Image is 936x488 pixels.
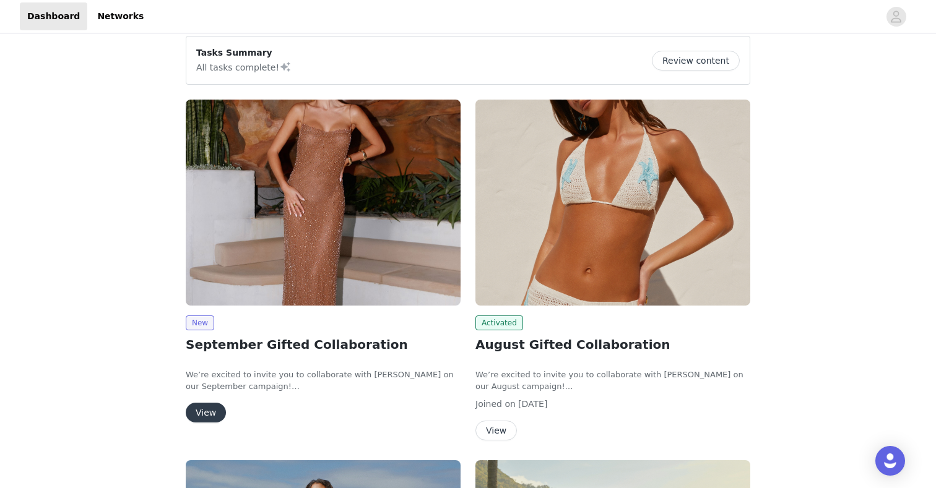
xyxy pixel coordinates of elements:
h2: September Gifted Collaboration [186,335,461,354]
span: New [186,315,214,330]
a: Networks [90,2,151,30]
button: View [475,421,517,440]
div: Open Intercom Messenger [875,446,905,476]
span: Activated [475,315,523,330]
img: Peppermayo USA [475,100,750,306]
p: We’re excited to invite you to collaborate with [PERSON_NAME] on our September campaign! [186,369,461,393]
h2: August Gifted Collaboration [475,335,750,354]
span: Joined on [475,399,516,409]
div: avatar [890,7,902,27]
a: View [475,426,517,435]
img: Peppermayo USA [186,100,461,306]
a: View [186,408,226,417]
button: View [186,403,226,422]
a: Dashboard [20,2,87,30]
p: We’re excited to invite you to collaborate with [PERSON_NAME] on our August campaign! [475,369,750,393]
span: [DATE] [518,399,547,409]
p: All tasks complete! [196,59,292,74]
button: Review content [652,51,740,71]
p: Tasks Summary [196,46,292,59]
